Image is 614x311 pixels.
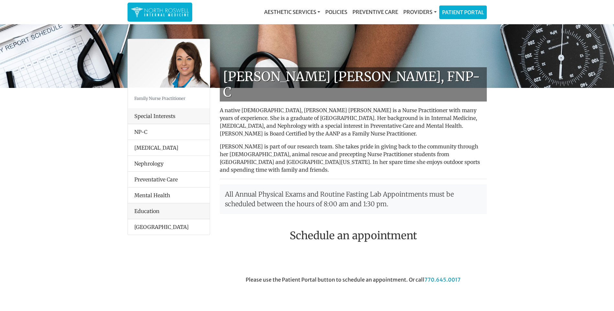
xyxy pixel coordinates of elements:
[262,5,323,18] a: Aesthetic Services
[350,5,401,18] a: Preventive Care
[128,187,210,203] li: Mental Health
[220,67,487,102] h1: [PERSON_NAME] [PERSON_NAME], FNP-C
[424,276,461,283] a: 770.645.0017
[128,171,210,188] li: Preventative Care
[220,184,487,214] p: All Annual Physical Exams and Routine Fasting Lab Appointments must be scheduled between the hour...
[220,230,487,242] h2: Schedule an appointment
[128,39,210,88] img: Keela Weeks Leger, FNP-C
[220,143,487,174] p: [PERSON_NAME] is part of our research team. She takes pride in giving back to the community throu...
[128,140,210,156] li: [MEDICAL_DATA]
[440,6,486,19] a: Patient Portal
[128,108,210,124] div: Special Interests
[128,219,210,235] li: [GEOGRAPHIC_DATA]
[128,155,210,172] li: Nephrology
[323,5,350,18] a: Policies
[134,96,185,101] small: Family Nurse Practitioner
[128,203,210,219] div: Education
[131,6,189,18] img: North Roswell Internal Medicine
[220,106,487,137] p: A native [DEMOGRAPHIC_DATA], [PERSON_NAME] [PERSON_NAME] is a Nurse Practitioner with many years ...
[401,5,439,18] a: Providers
[128,124,210,140] li: NP-C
